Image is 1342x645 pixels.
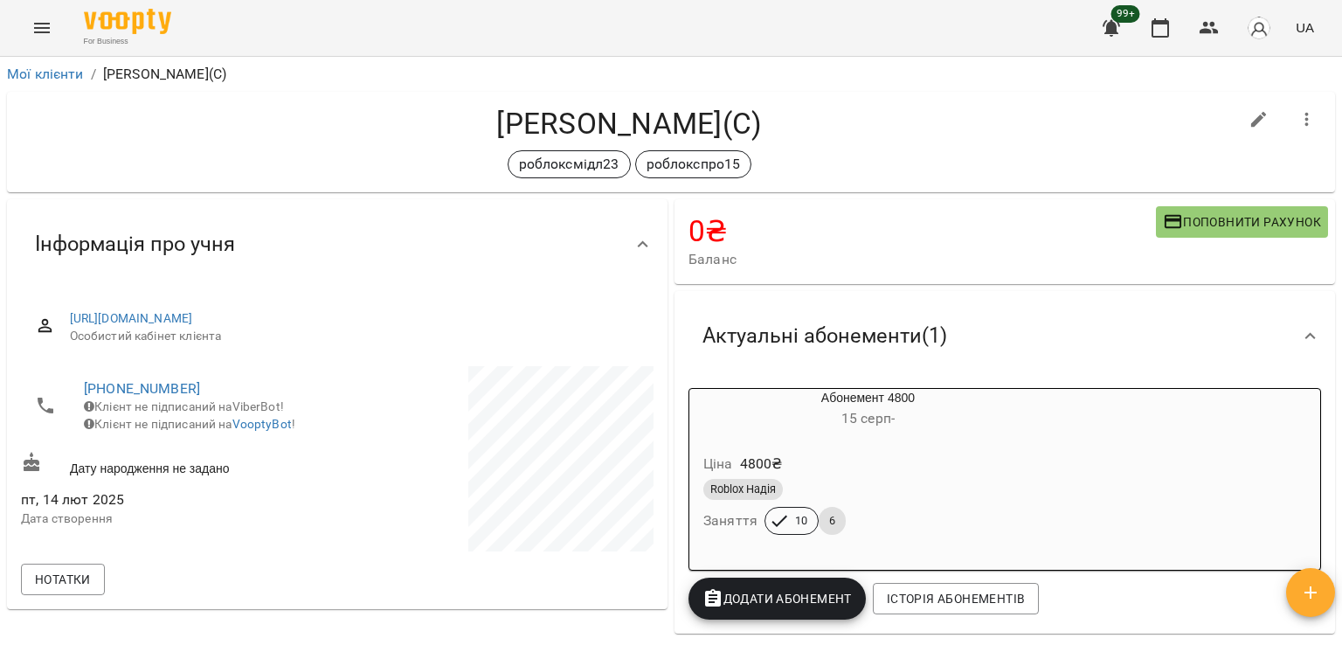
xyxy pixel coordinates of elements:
a: [URL][DOMAIN_NAME] [70,311,193,325]
div: роблокспро15 [635,150,752,178]
button: Нотатки [21,564,105,595]
span: Актуальні абонементи ( 1 ) [702,322,947,350]
button: UA [1289,11,1321,44]
span: Історія абонементів [887,588,1025,609]
p: роблоксмідл23 [519,154,619,175]
p: [PERSON_NAME](С) [103,64,226,85]
h4: [PERSON_NAME](С) [21,106,1238,142]
span: Roblox Надія [703,482,783,497]
span: 10 [785,513,818,529]
h6: Заняття [703,509,757,533]
span: For Business [84,36,171,47]
div: роблоксмідл23 [508,150,631,178]
button: Menu [21,7,63,49]
div: Інформація про учня [7,199,668,289]
span: 15 серп - [841,410,895,427]
h4: 0 ₴ [688,213,1156,249]
span: Інформація про учня [35,231,235,258]
div: Абонемент 4800 [689,389,1047,431]
img: avatar_s.png [1247,16,1271,40]
nav: breadcrumb [7,64,1335,85]
a: VooptyBot [232,417,292,431]
p: роблокспро15 [647,154,741,175]
span: Особистий кабінет клієнта [70,328,640,345]
img: Voopty Logo [84,9,171,34]
p: 4800 ₴ [740,454,783,475]
li: / [91,64,96,85]
span: Клієнт не підписаний на ViberBot! [84,399,284,413]
span: пт, 14 лют 2025 [21,489,334,510]
a: Мої клієнти [7,66,84,82]
button: Абонемент 480015 серп- Ціна4800₴Roblox НадіяЗаняття106 [689,389,1047,556]
h6: Ціна [703,452,733,476]
button: Історія абонементів [873,583,1039,614]
span: Поповнити рахунок [1163,212,1321,232]
span: UA [1296,18,1314,37]
a: [PHONE_NUMBER] [84,380,200,397]
button: Поповнити рахунок [1156,206,1328,238]
span: Додати Абонемент [702,588,852,609]
button: Додати Абонемент [688,578,866,620]
span: 99+ [1111,5,1140,23]
p: Дата створення [21,510,334,528]
span: Клієнт не підписаний на ! [84,417,295,431]
span: Баланс [688,249,1156,270]
div: Дату народження не задано [17,448,337,481]
div: Актуальні абонементи(1) [674,291,1335,381]
span: 6 [819,513,846,529]
span: Нотатки [35,569,91,590]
